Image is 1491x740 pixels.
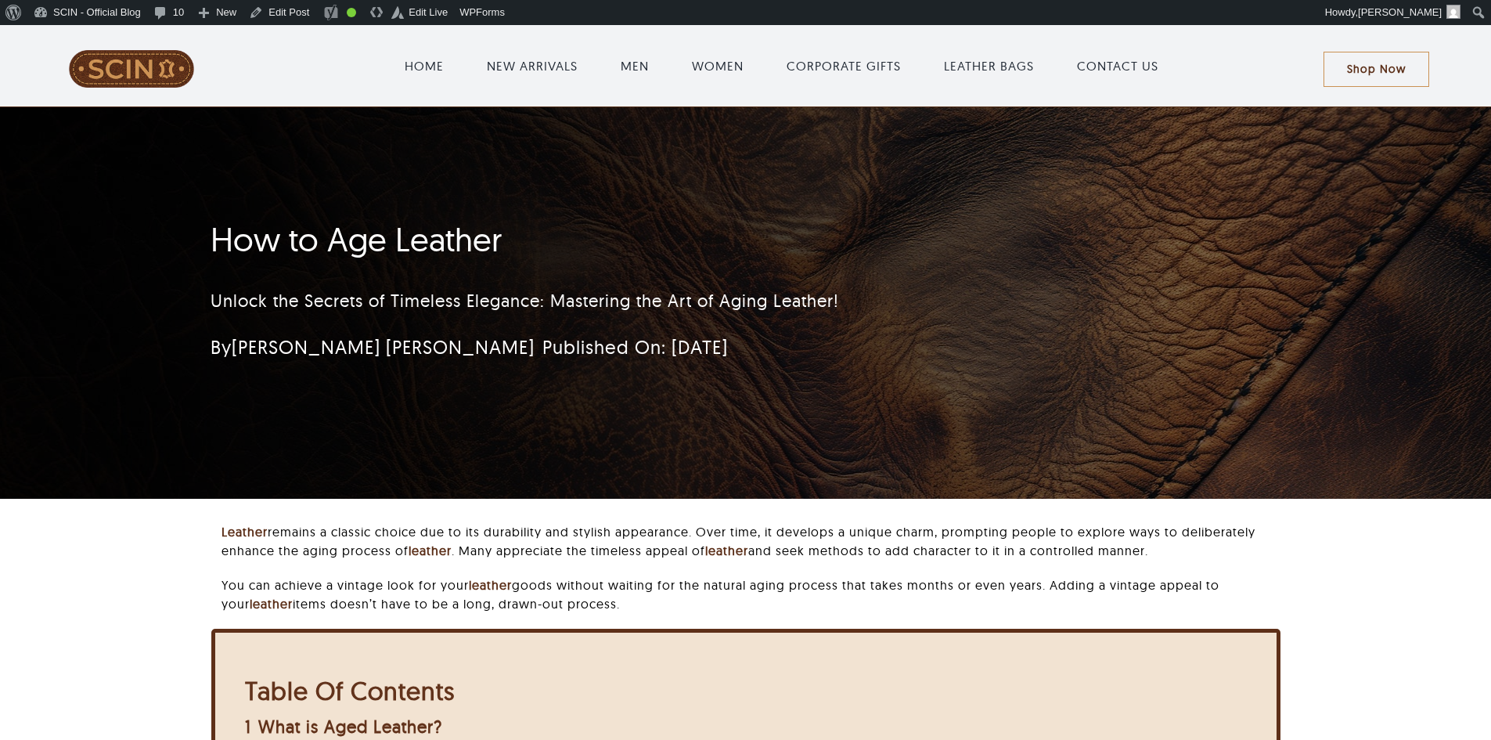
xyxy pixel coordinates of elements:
a: leather [409,543,452,558]
nav: Main Menu [240,41,1324,91]
a: leather [469,577,512,593]
p: Unlock the Secrets of Timeless Elegance: Mastering the Art of Aging Leather! [211,288,1094,314]
span: 1 [245,716,251,738]
span: What is Aged Leather? [258,716,442,738]
p: You can achieve a vintage look for your goods without waiting for the natural aging process that ... [221,576,1280,613]
a: Leather [221,524,268,540]
a: leather [705,543,748,558]
a: 1 What is Aged Leather? [245,716,442,738]
a: CORPORATE GIFTS [787,56,901,75]
a: [PERSON_NAME] [PERSON_NAME] [232,335,535,359]
span: [PERSON_NAME] [1358,6,1442,18]
h1: How to Age Leather [211,220,1094,259]
a: Shop Now [1324,52,1429,87]
a: MEN [621,56,649,75]
div: Good [347,8,356,17]
b: Table Of Contents [245,675,455,706]
a: LEATHER BAGS [944,56,1034,75]
span: Shop Now [1347,63,1406,76]
a: WOMEN [692,56,744,75]
span: Published On: [DATE] [542,335,728,359]
a: NEW ARRIVALS [487,56,578,75]
a: HOME [405,56,444,75]
span: By [211,335,535,359]
p: remains a classic choice due to its durability and stylish appearance. Over time, it develops a u... [221,522,1280,560]
a: leather [250,596,293,612]
a: CONTACT US [1077,56,1158,75]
